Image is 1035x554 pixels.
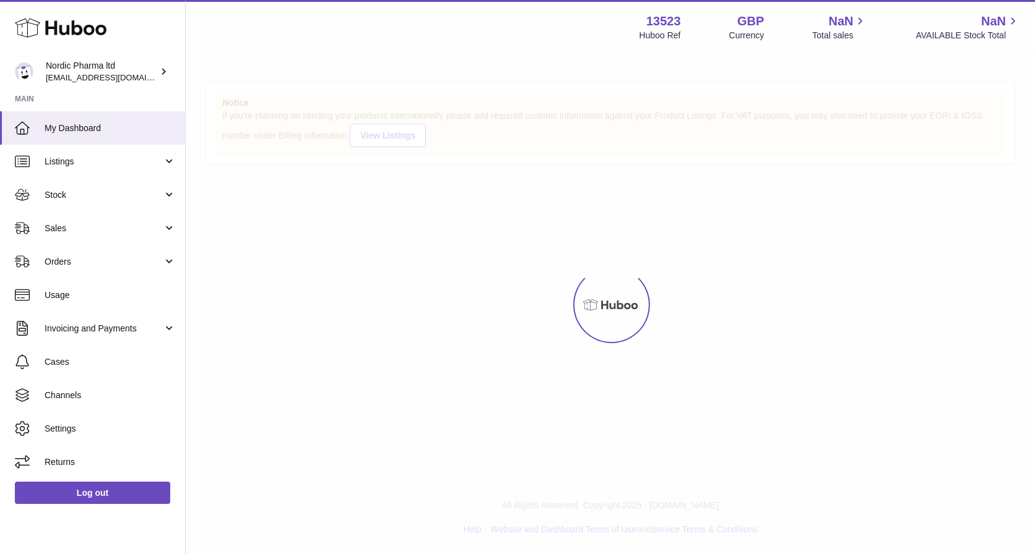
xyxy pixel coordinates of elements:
[729,30,764,41] div: Currency
[45,423,176,435] span: Settings
[45,390,176,401] span: Channels
[916,13,1020,41] a: NaN AVAILABLE Stock Total
[46,60,157,83] div: Nordic Pharma ltd
[15,62,33,81] img: chika.alabi@nordicpharma.com
[737,13,764,30] strong: GBP
[45,122,176,134] span: My Dashboard
[45,456,176,468] span: Returns
[916,30,1020,41] span: AVAILABLE Stock Total
[812,30,867,41] span: Total sales
[45,323,163,335] span: Invoicing and Payments
[45,189,163,201] span: Stock
[828,13,853,30] span: NaN
[646,13,681,30] strong: 13523
[15,482,170,504] a: Log out
[45,156,163,168] span: Listings
[45,356,176,368] span: Cases
[45,289,176,301] span: Usage
[639,30,681,41] div: Huboo Ref
[46,72,182,82] span: [EMAIL_ADDRESS][DOMAIN_NAME]
[45,223,163,234] span: Sales
[45,256,163,268] span: Orders
[812,13,867,41] a: NaN Total sales
[981,13,1006,30] span: NaN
